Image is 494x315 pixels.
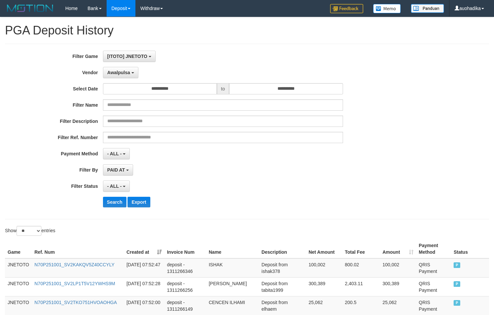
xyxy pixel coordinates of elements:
td: QRIS Payment [416,296,451,315]
th: Amount: activate to sort column ascending [380,239,416,258]
td: 25,062 [380,296,416,315]
img: panduan.png [411,4,444,13]
td: 300,389 [380,277,416,296]
td: 800.02 [342,258,380,278]
th: Game [5,239,32,258]
td: deposit - 1311266346 [164,258,206,278]
label: Show entries [5,226,55,236]
span: PAID AT [107,167,125,173]
button: Export [127,197,150,207]
span: PAID [454,300,460,306]
span: [ITOTO] JNETOTO [107,54,147,59]
a: N70P251001_SV2TKO751HVOAOHGA [34,300,117,305]
th: Description [259,239,306,258]
td: [DATE] 07:52:47 [124,258,164,278]
button: PAID AT [103,164,133,176]
td: 100,002 [306,258,342,278]
th: Net Amount [306,239,342,258]
th: Status [451,239,489,258]
th: Name [206,239,259,258]
td: Deposit from tabita1999 [259,277,306,296]
h1: PGA Deposit History [5,24,489,37]
span: Awalpulsa [107,70,130,75]
td: 25,062 [306,296,342,315]
th: Created at: activate to sort column ascending [124,239,164,258]
td: Deposit from elhaem [259,296,306,315]
td: 100,002 [380,258,416,278]
button: - ALL - [103,181,130,192]
td: JNETOTO [5,258,32,278]
td: [PERSON_NAME] [206,277,259,296]
td: JNETOTO [5,277,32,296]
span: to [217,83,229,94]
span: - ALL - [107,184,122,189]
span: - ALL - [107,151,122,156]
td: CENCEN ILHAMI [206,296,259,315]
img: Button%20Memo.svg [373,4,401,13]
a: N70P251001_SV2LP1T5V12YWHS9M [34,281,115,286]
td: 200.5 [342,296,380,315]
td: [DATE] 07:52:28 [124,277,164,296]
td: Deposit from ishak378 [259,258,306,278]
button: [ITOTO] JNETOTO [103,51,156,62]
td: 2,403.11 [342,277,380,296]
td: ISHAK [206,258,259,278]
th: Ref. Num [32,239,124,258]
button: - ALL - [103,148,130,159]
td: deposit - 1311266149 [164,296,206,315]
td: QRIS Payment [416,258,451,278]
img: Feedback.jpg [330,4,363,13]
th: Total Fee [342,239,380,258]
th: Invoice Num [164,239,206,258]
td: deposit - 1311266256 [164,277,206,296]
span: PAID [454,262,460,268]
select: Showentries [17,226,41,236]
td: 300,389 [306,277,342,296]
td: [DATE] 07:52:00 [124,296,164,315]
img: MOTION_logo.png [5,3,55,13]
th: Payment Method [416,239,451,258]
button: Search [103,197,126,207]
a: N70P251001_SV2KAKQV5Z40CCYLY [34,262,115,267]
span: PAID [454,281,460,287]
td: QRIS Payment [416,277,451,296]
button: Awalpulsa [103,67,138,78]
